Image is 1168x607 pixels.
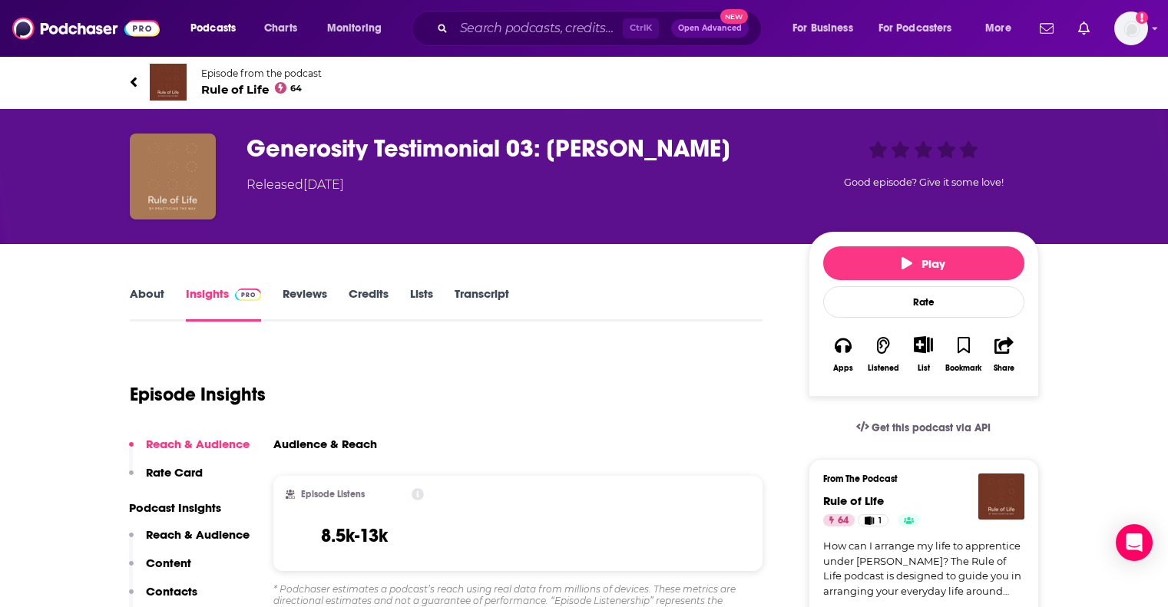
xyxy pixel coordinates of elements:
[678,25,742,32] span: Open Advanced
[823,286,1024,318] div: Rate
[426,11,776,46] div: Search podcasts, credits, & more...
[823,246,1024,280] button: Play
[349,286,389,322] a: Credits
[869,16,974,41] button: open menu
[792,18,853,39] span: For Business
[129,527,250,556] button: Reach & Audience
[146,437,250,451] p: Reach & Audience
[1114,12,1148,45] span: Logged in as shcarlos
[863,326,903,382] button: Listened
[146,556,191,570] p: Content
[180,16,256,41] button: open menu
[902,256,945,271] span: Play
[823,493,884,508] a: Rule of Life
[903,326,943,382] div: Show More ButtonList
[146,465,203,480] p: Rate Card
[1136,12,1148,24] svg: Add a profile image
[186,286,262,322] a: InsightsPodchaser Pro
[945,364,981,373] div: Bookmark
[129,500,250,515] p: Podcast Insights
[201,82,322,97] span: Rule of Life
[994,364,1014,373] div: Share
[455,286,509,322] a: Transcript
[878,513,882,529] span: 1
[321,524,388,547] h3: 8.5k-13k
[12,14,160,43] img: Podchaser - Follow, Share and Rate Podcasts
[918,363,930,373] div: List
[1034,15,1060,41] a: Show notifications dropdown
[316,16,402,41] button: open menu
[201,68,322,79] span: Episode from the podcast
[833,364,853,373] div: Apps
[130,286,164,322] a: About
[623,18,659,38] span: Ctrl K
[908,336,939,353] button: Show More Button
[410,286,433,322] a: Lists
[720,9,748,24] span: New
[247,176,344,194] div: Released [DATE]
[984,326,1024,382] button: Share
[264,18,297,39] span: Charts
[944,326,984,382] button: Bookmark
[301,489,365,500] h2: Episode Listens
[129,465,203,493] button: Rate Card
[1072,15,1096,41] a: Show notifications dropdown
[823,539,1024,599] a: How can I arrange my life to apprentice under [PERSON_NAME]? The Rule of Life podcast is designed...
[872,421,991,434] span: Get this podcast via API
[868,364,899,373] div: Listened
[254,16,306,41] a: Charts
[1114,12,1148,45] img: User Profile
[844,176,1004,188] span: Good episode? Give it some love!
[1116,524,1153,561] div: Open Intercom Messenger
[823,473,1012,484] h3: From The Podcast
[878,18,952,39] span: For Podcasters
[823,514,855,526] a: 64
[823,326,863,382] button: Apps
[327,18,382,39] span: Monitoring
[283,286,327,322] a: Reviews
[290,85,302,92] span: 64
[146,584,197,599] p: Contacts
[190,18,236,39] span: Podcasts
[454,16,623,41] input: Search podcasts, credits, & more...
[671,19,749,38] button: Open AdvancedNew
[129,556,191,584] button: Content
[974,16,1031,41] button: open menu
[247,134,784,163] h3: Generosity Testimonial 03: Lola
[978,473,1024,520] img: Rule of Life
[782,16,872,41] button: open menu
[146,527,250,542] p: Reach & Audience
[858,514,888,526] a: 1
[838,513,849,529] span: 64
[273,437,377,451] h3: Audience & Reach
[235,289,262,301] img: Podchaser Pro
[129,437,250,465] button: Reach & Audience
[985,18,1011,39] span: More
[130,134,216,219] img: Generosity Testimonial 03: Lola
[150,64,187,101] img: Rule of Life
[1114,12,1148,45] button: Show profile menu
[844,409,1004,447] a: Get this podcast via API
[130,64,1039,101] a: Rule of LifeEpisode from the podcastRule of Life64
[130,383,266,406] h1: Episode Insights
